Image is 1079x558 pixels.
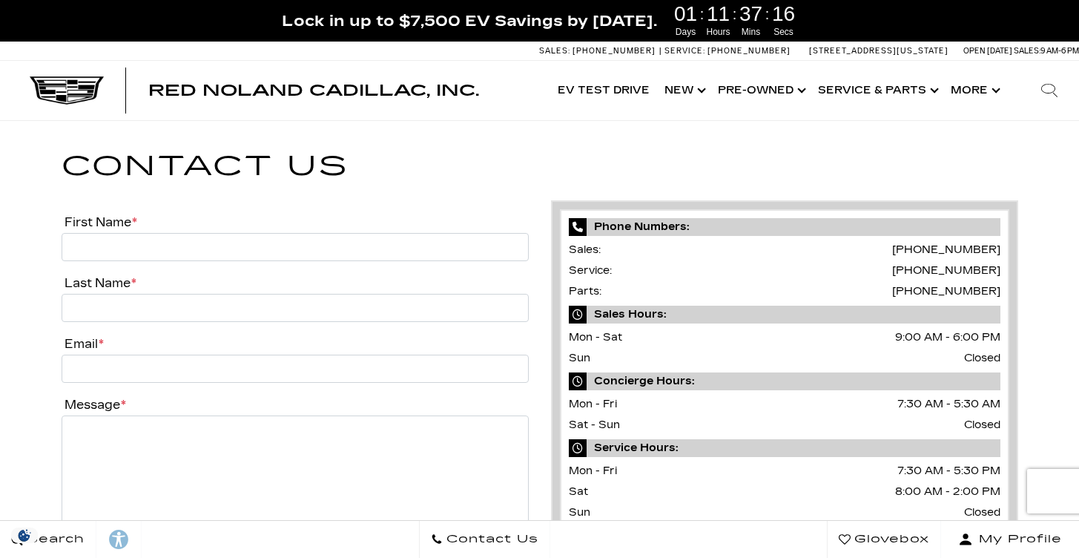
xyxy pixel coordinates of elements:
[443,529,538,550] span: Contact Us
[569,485,588,498] span: Sat
[700,3,705,25] span: :
[148,82,479,99] span: Red Noland Cadillac, Inc.
[1054,7,1072,25] a: Close
[148,83,479,98] a: Red Noland Cadillac, Inc.
[710,61,811,120] a: Pre-Owned
[539,47,659,55] a: Sales: [PHONE_NUMBER]
[569,439,1000,457] span: Service Hours:
[765,3,770,25] span: :
[897,394,1000,415] span: 7:30 AM - 5:30 AM
[892,285,1000,298] a: [PHONE_NUMBER]
[827,521,941,558] a: Glovebox
[851,529,929,550] span: Glovebox
[62,337,104,351] label: Email
[809,46,948,56] a: [STREET_ADDRESS][US_STATE]
[705,25,733,39] span: Hours
[963,46,1012,56] span: Open [DATE]
[1014,46,1040,56] span: Sales:
[23,529,85,550] span: Search
[705,4,733,24] span: 11
[733,3,737,25] span: :
[7,528,42,543] img: Opt-Out Icon
[7,528,42,543] section: Click to Open Cookie Consent Modal
[550,61,657,120] a: EV Test Drive
[573,46,656,56] span: [PHONE_NUMBER]
[941,521,1079,558] button: Open user profile menu
[659,47,794,55] a: Service: [PHONE_NUMBER]
[569,506,590,519] span: Sun
[672,25,700,39] span: Days
[569,372,1000,390] span: Concierge Hours:
[539,46,570,56] span: Sales:
[737,4,765,24] span: 37
[569,465,617,477] span: Mon - Fri
[892,264,1000,277] a: [PHONE_NUMBER]
[770,4,798,24] span: 16
[30,76,104,105] img: Cadillac Dark Logo with Cadillac White Text
[569,418,620,431] span: Sat - Sun
[737,25,765,39] span: Mins
[770,25,798,39] span: Secs
[62,276,136,290] label: Last Name
[1040,46,1079,56] span: 9 AM-6 PM
[569,243,601,256] span: Sales:
[569,398,617,410] span: Mon - Fri
[569,285,601,298] span: Parts:
[964,502,1000,523] span: Closed
[895,482,1000,502] span: 8:00 AM - 2:00 PM
[897,461,1000,482] span: 7:30 AM - 5:30 PM
[664,46,705,56] span: Service:
[569,331,622,344] span: Mon - Sat
[964,348,1000,369] span: Closed
[569,264,612,277] span: Service:
[657,61,710,120] a: New
[892,243,1000,256] a: [PHONE_NUMBER]
[569,306,1000,324] span: Sales Hours:
[62,145,1018,188] h1: Contact Us
[672,4,700,24] span: 01
[569,218,1000,236] span: Phone Numbers:
[895,327,1000,348] span: 9:00 AM - 6:00 PM
[707,46,791,56] span: [PHONE_NUMBER]
[62,398,126,412] label: Message
[419,521,550,558] a: Contact Us
[973,529,1062,550] span: My Profile
[811,61,943,120] a: Service & Parts
[569,352,590,364] span: Sun
[62,215,137,229] label: First Name
[964,415,1000,436] span: Closed
[943,61,1005,120] button: More
[282,11,657,30] span: Lock in up to $7,500 EV Savings by [DATE].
